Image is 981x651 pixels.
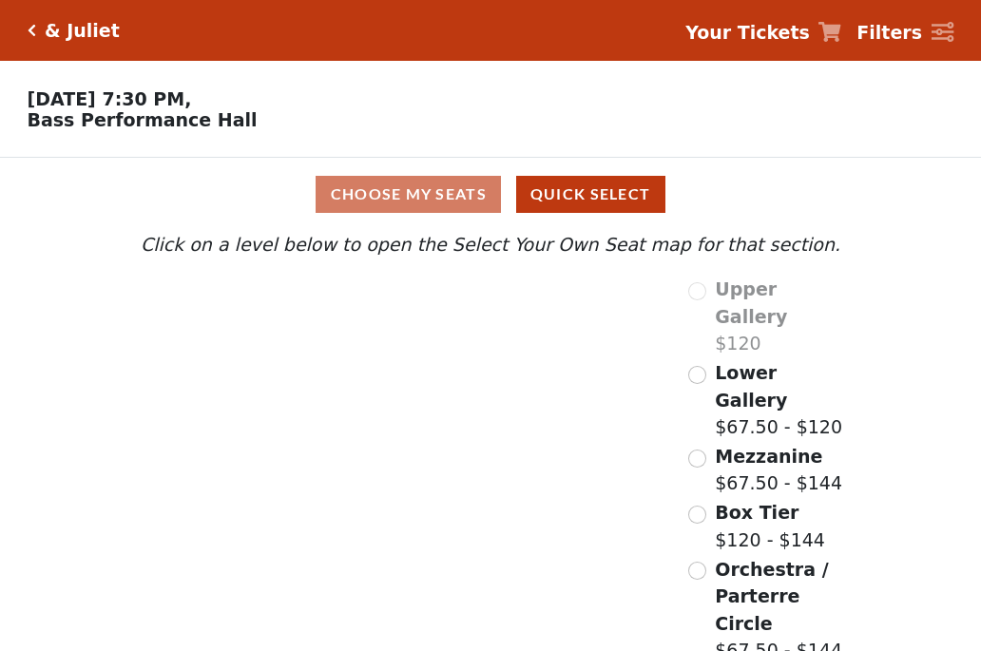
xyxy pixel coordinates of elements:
[715,502,798,523] span: Box Tier
[685,19,841,47] a: Your Tickets
[715,359,845,441] label: $67.50 - $120
[685,22,810,43] strong: Your Tickets
[229,285,446,337] path: Upper Gallery - Seats Available: 0
[715,446,822,467] span: Mezzanine
[715,362,787,411] span: Lower Gallery
[136,231,845,258] p: Click on a level below to open the Select Your Own Seat map for that section.
[28,24,36,37] a: Click here to go back to filters
[856,22,922,43] strong: Filters
[45,20,120,42] h5: & Juliet
[715,499,825,553] label: $120 - $144
[516,176,665,213] button: Quick Select
[715,559,828,634] span: Orchestra / Parterre Circle
[246,328,475,400] path: Lower Gallery - Seats Available: 145
[349,466,568,598] path: Orchestra / Parterre Circle - Seats Available: 39
[856,19,953,47] a: Filters
[715,278,787,327] span: Upper Gallery
[715,443,842,497] label: $67.50 - $144
[715,276,845,357] label: $120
